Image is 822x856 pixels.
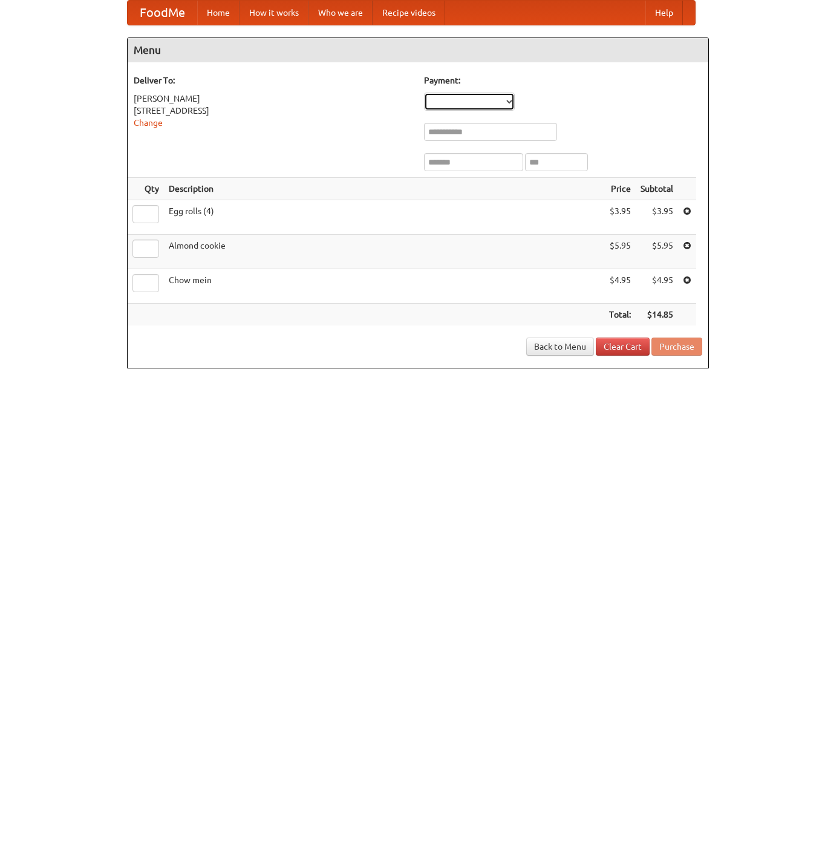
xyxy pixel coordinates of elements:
a: FoodMe [128,1,197,25]
h5: Payment: [424,74,702,87]
div: [STREET_ADDRESS] [134,105,412,117]
h5: Deliver To: [134,74,412,87]
a: How it works [240,1,308,25]
a: Who we are [308,1,373,25]
td: $3.95 [636,200,678,235]
a: Recipe videos [373,1,445,25]
h4: Menu [128,38,708,62]
td: $3.95 [604,200,636,235]
a: Home [197,1,240,25]
th: Qty [128,178,164,200]
td: Egg rolls (4) [164,200,604,235]
td: $4.95 [604,269,636,304]
a: Clear Cart [596,338,650,356]
th: $14.85 [636,304,678,326]
th: Subtotal [636,178,678,200]
td: $4.95 [636,269,678,304]
a: Help [645,1,683,25]
td: Almond cookie [164,235,604,269]
button: Purchase [651,338,702,356]
td: $5.95 [636,235,678,269]
a: Change [134,118,163,128]
th: Description [164,178,604,200]
div: [PERSON_NAME] [134,93,412,105]
td: $5.95 [604,235,636,269]
th: Price [604,178,636,200]
td: Chow mein [164,269,604,304]
a: Back to Menu [526,338,594,356]
th: Total: [604,304,636,326]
